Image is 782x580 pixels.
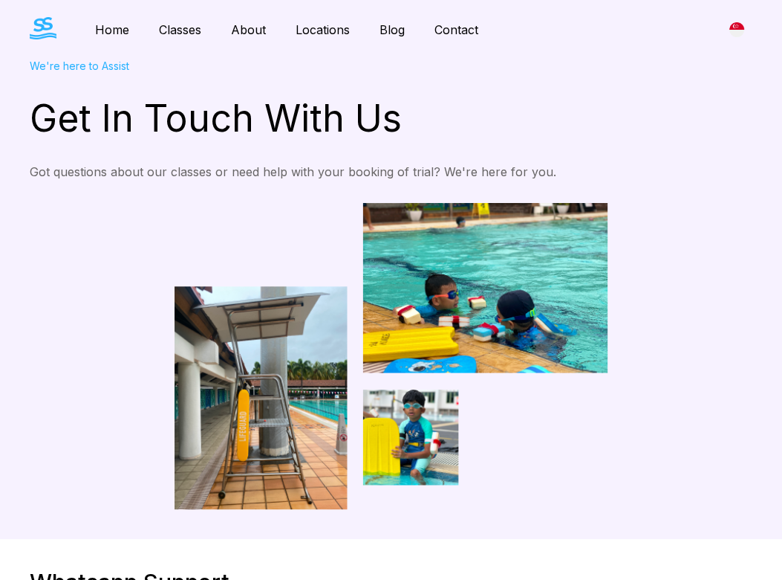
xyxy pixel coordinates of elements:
a: Contact [420,22,493,37]
a: Locations [281,22,365,37]
div: We're here to Assist [30,59,752,72]
div: [GEOGRAPHIC_DATA] [721,14,752,45]
div: Get In Touch With Us [30,96,752,141]
a: Home [80,22,144,37]
a: Blog [365,22,420,37]
img: The Swim Starter Logo [30,17,56,39]
div: Got questions about our classes or need help with your booking of trial? We're here for you. [30,164,752,179]
a: Classes [144,22,216,37]
img: Swimming Classes [175,203,608,509]
img: Singapore [729,22,744,37]
a: About [216,22,281,37]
